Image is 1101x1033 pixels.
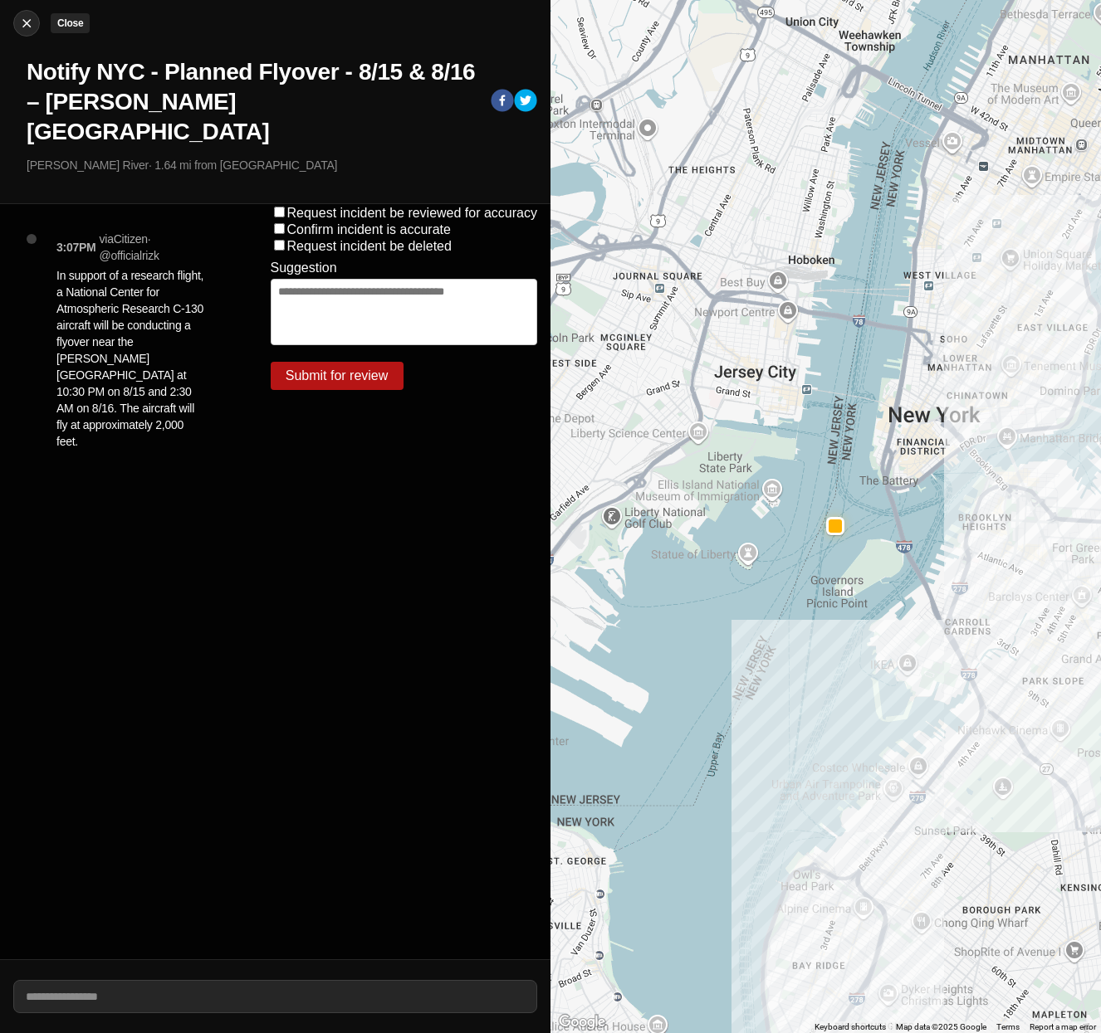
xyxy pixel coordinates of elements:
span: Map data ©2025 Google [896,1022,986,1031]
img: cancel [18,15,35,32]
img: Google [555,1011,609,1033]
button: facebook [491,89,514,115]
label: Request incident be deleted [287,239,452,253]
label: Suggestion [271,261,337,275]
p: [PERSON_NAME] River · 1.64 mi from [GEOGRAPHIC_DATA] [27,157,537,173]
a: Terms [996,1022,1020,1031]
label: Confirm incident is accurate [287,222,451,236]
p: via Citizen · @ officialrizk [100,231,204,264]
p: In support of a research flight, a National Center for Atmospheric Research C-130 aircraft will b... [56,267,204,450]
button: twitter [514,89,537,115]
button: Submit for review [271,362,404,390]
h1: Notify NYC - Planned Flyover - 8/15 & 8/16 – [PERSON_NAME][GEOGRAPHIC_DATA] [27,57,477,147]
button: Keyboard shortcuts [815,1021,886,1033]
p: 3:07PM [56,239,96,256]
a: Open this area in Google Maps (opens a new window) [555,1011,609,1033]
a: Report a map error [1030,1022,1096,1031]
small: Close [57,17,83,29]
button: cancelClose [13,10,40,37]
label: Request incident be reviewed for accuracy [287,206,538,220]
